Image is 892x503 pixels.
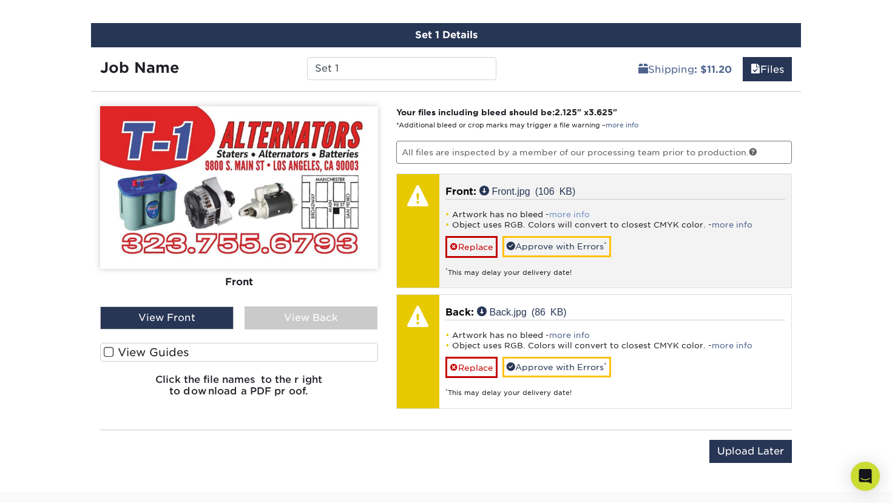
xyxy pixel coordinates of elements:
[396,121,638,129] small: *Additional bleed or crop marks may trigger a file warning –
[445,258,786,278] div: This may delay your delivery date!
[245,306,378,329] div: View Back
[445,209,786,220] li: Artwork has no bleed -
[445,378,786,398] div: This may delay your delivery date!
[445,220,786,230] li: Object uses RGB. Colors will convert to closest CMYK color. -
[100,269,378,295] div: Front
[555,107,577,117] span: 2.125
[91,23,801,47] div: Set 1 Details
[445,186,476,197] span: Front:
[502,236,611,257] a: Approve with Errors*
[502,357,611,377] a: Approve with Errors*
[100,306,234,329] div: View Front
[589,107,613,117] span: 3.625
[709,440,792,463] input: Upload Later
[606,121,638,129] a: more info
[479,186,576,195] a: Front.jpg (106 KB)
[694,64,732,75] b: : $11.20
[445,236,498,257] a: Replace
[751,64,760,75] span: files
[445,306,474,318] span: Back:
[445,357,498,378] a: Replace
[630,57,740,81] a: Shipping: $11.20
[100,374,378,407] h6: Click the file names to the right to download a PDF proof.
[743,57,792,81] a: Files
[445,330,786,340] li: Artwork has no bleed -
[396,107,617,117] strong: Your files including bleed should be: " x "
[851,462,880,491] div: Open Intercom Messenger
[396,141,792,164] p: All files are inspected by a member of our processing team prior to production.
[445,340,786,351] li: Object uses RGB. Colors will convert to closest CMYK color. -
[549,210,590,219] a: more info
[712,220,752,229] a: more info
[712,341,752,350] a: more info
[307,57,496,80] input: Enter a job name
[549,331,590,340] a: more info
[100,59,179,76] strong: Job Name
[477,306,567,316] a: Back.jpg (86 KB)
[100,343,378,362] label: View Guides
[638,64,648,75] span: shipping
